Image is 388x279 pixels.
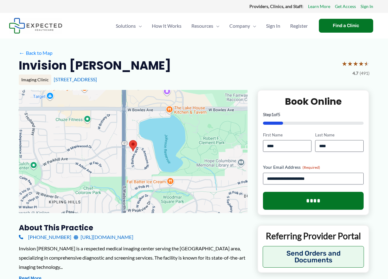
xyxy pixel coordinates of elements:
[319,19,373,33] a: Find a Clinic
[315,132,364,138] label: Last Name
[249,4,303,9] strong: Providers, Clinics, and Staff:
[191,15,213,37] span: Resources
[147,15,186,37] a: How It Works
[271,112,274,117] span: 1
[335,2,356,10] a: Get Access
[250,15,256,37] span: Menu Toggle
[360,69,369,77] span: (491)
[353,69,358,77] span: 4.7
[347,58,353,69] span: ★
[361,2,373,10] a: Sign In
[19,50,25,56] span: ←
[364,58,369,69] span: ★
[111,15,147,37] a: SolutionsMenu Toggle
[263,95,364,107] h2: Book Online
[229,15,250,37] span: Company
[261,15,285,37] a: Sign In
[54,76,97,82] a: [STREET_ADDRESS]
[353,58,358,69] span: ★
[263,246,364,268] button: Send Orders and Documents
[136,15,142,37] span: Menu Toggle
[19,58,171,73] h2: Invision [PERSON_NAME]
[152,15,181,37] span: How It Works
[74,232,133,242] a: [URL][DOMAIN_NAME]
[263,112,364,117] p: Step of
[111,15,313,37] nav: Primary Site Navigation
[224,15,261,37] a: CompanyMenu Toggle
[19,244,248,271] div: Invision [PERSON_NAME] is a respected medical imaging center serving the [GEOGRAPHIC_DATA] area, ...
[19,223,248,232] h3: About this practice
[19,232,71,242] a: [PHONE_NUMBER]
[266,15,280,37] span: Sign In
[358,58,364,69] span: ★
[19,48,52,58] a: ←Back to Map
[278,112,280,117] span: 5
[342,58,347,69] span: ★
[302,165,320,170] span: (Required)
[9,18,62,34] img: Expected Healthcare Logo - side, dark font, small
[263,164,364,170] label: Your Email Address
[285,15,313,37] a: Register
[116,15,136,37] span: Solutions
[263,132,311,138] label: First Name
[186,15,224,37] a: ResourcesMenu Toggle
[213,15,219,37] span: Menu Toggle
[263,230,364,241] p: Referring Provider Portal
[308,2,330,10] a: Learn More
[290,15,308,37] span: Register
[19,75,51,85] div: Imaging Clinic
